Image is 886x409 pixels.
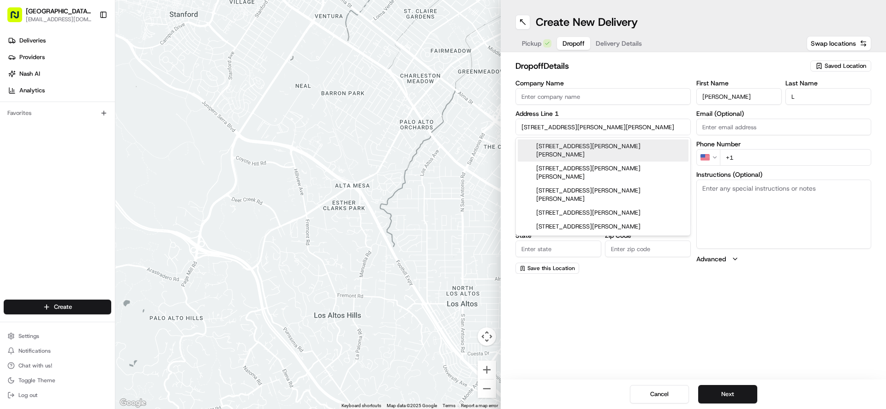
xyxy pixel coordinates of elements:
span: [DATE] [30,143,49,150]
div: [STREET_ADDRESS][PERSON_NAME][PERSON_NAME] [518,162,688,184]
label: Last Name [785,80,871,86]
button: Zoom in [478,361,496,379]
button: Keyboard shortcuts [341,403,381,409]
span: Saved Location [825,62,866,70]
input: Enter email address [696,119,872,135]
a: Deliveries [4,33,115,48]
label: Zip Code [605,232,691,239]
a: 💻API Documentation [74,203,152,219]
button: [GEOGRAPHIC_DATA] - [GEOGRAPHIC_DATA], [GEOGRAPHIC_DATA] [26,6,92,16]
button: Create [4,300,111,314]
label: Email (Optional) [696,110,872,117]
a: Nash AI [4,66,115,81]
label: Address Line 1 [515,110,691,117]
button: [GEOGRAPHIC_DATA] - [GEOGRAPHIC_DATA], [GEOGRAPHIC_DATA][EMAIL_ADDRESS][DOMAIN_NAME] [4,4,96,26]
span: Notifications [18,347,51,355]
input: Enter state [515,241,601,257]
span: Nash AI [19,70,40,78]
label: First Name [696,80,782,86]
div: [STREET_ADDRESS][PERSON_NAME] [518,220,688,234]
img: Google [118,397,148,409]
span: Chat with us! [18,362,52,369]
button: Swap locations [807,36,871,51]
button: Chat with us! [4,359,111,372]
span: [DATE] [30,168,49,175]
button: Settings [4,330,111,343]
img: 1732323095091-59ea418b-cfe3-43c8-9ae0-d0d06d6fd42c [19,88,36,105]
a: Report a map error [461,403,498,408]
span: Delivery Details [596,39,642,48]
div: Suggestions [515,137,691,236]
span: Map data ©2025 Google [387,403,437,408]
img: Nash [9,9,28,28]
div: [STREET_ADDRESS][PERSON_NAME] [518,206,688,220]
label: State [515,232,601,239]
a: Powered byPylon [65,229,112,236]
span: Providers [19,53,45,61]
div: Favorites [4,106,111,120]
span: API Documentation [87,206,148,216]
div: 📗 [9,207,17,215]
a: Terms [443,403,455,408]
div: [STREET_ADDRESS][PERSON_NAME][PERSON_NAME] [518,184,688,206]
div: We're available if you need us! [42,97,127,105]
button: Start new chat [157,91,168,102]
div: Start new chat [42,88,151,97]
input: Enter last name [785,88,871,105]
input: Enter phone number [720,149,872,166]
label: Company Name [515,80,691,86]
input: Enter company name [515,88,691,105]
span: Knowledge Base [18,206,71,216]
button: Log out [4,389,111,402]
input: Enter address [515,119,691,135]
button: [EMAIL_ADDRESS][DOMAIN_NAME] [26,16,92,23]
div: 💻 [78,207,85,215]
span: Analytics [19,86,45,95]
button: Save this Location [515,263,579,274]
label: Instructions (Optional) [696,171,872,178]
div: [STREET_ADDRESS][PERSON_NAME][PERSON_NAME] [518,139,688,162]
span: Settings [18,332,39,340]
input: Clear [24,60,152,69]
span: Log out [18,391,37,399]
h1: Create New Delivery [536,15,638,30]
span: Pickup [522,39,541,48]
span: Save this Location [527,265,575,272]
span: Deliveries [19,36,46,45]
button: Next [698,385,757,403]
button: Cancel [630,385,689,403]
button: Map camera controls [478,327,496,346]
button: Notifications [4,344,111,357]
a: Analytics [4,83,115,98]
span: Pylon [92,229,112,236]
input: Enter first name [696,88,782,105]
button: Zoom out [478,379,496,398]
a: 📗Knowledge Base [6,203,74,219]
button: See all [143,118,168,129]
button: Advanced [696,254,872,264]
p: Welcome 👋 [9,37,168,52]
button: Saved Location [810,60,871,72]
span: Toggle Theme [18,377,55,384]
label: Advanced [696,254,726,264]
img: 1736555255976-a54dd68f-1ca7-489b-9aae-adbdc363a1c4 [9,88,26,105]
label: Phone Number [696,141,872,147]
span: Swap locations [811,39,856,48]
span: Dropoff [563,39,585,48]
input: Enter zip code [605,241,691,257]
button: Toggle Theme [4,374,111,387]
a: Open this area in Google Maps (opens a new window) [118,397,148,409]
a: Providers [4,50,115,65]
h2: dropoff Details [515,60,805,72]
span: Create [54,303,72,311]
div: Past conversations [9,120,59,127]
